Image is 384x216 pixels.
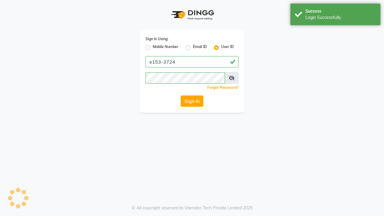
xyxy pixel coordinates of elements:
[181,95,203,107] button: Sign In
[153,44,178,51] label: Mobile Number
[221,44,234,51] label: User ID
[305,8,376,14] div: Success
[145,36,168,42] label: Sign In Using:
[193,44,207,51] label: Email ID
[168,6,216,24] img: logo1.svg
[305,14,376,21] div: Login Successfully.
[207,85,238,90] a: Forgot Password?
[145,56,238,67] input: Username
[145,72,225,84] input: Username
